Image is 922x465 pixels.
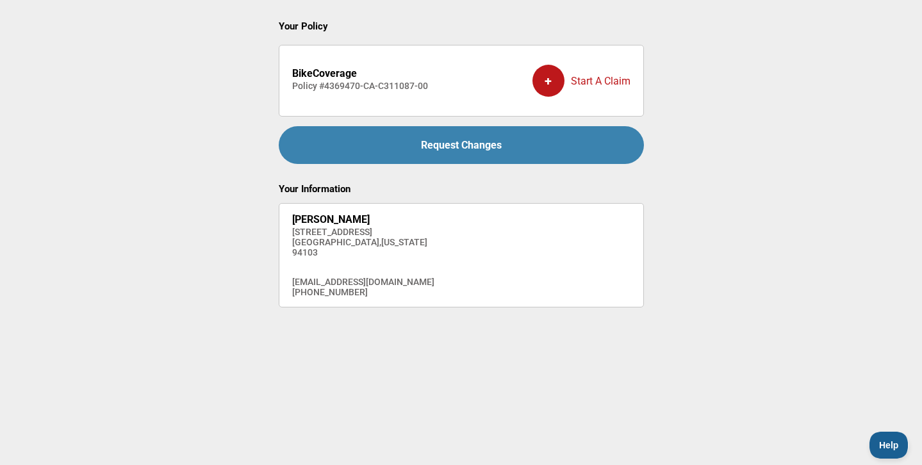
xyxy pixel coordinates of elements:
h4: Policy # 4369470-CA-C311087-00 [292,81,428,91]
a: Request Changes [279,126,644,164]
h4: [PHONE_NUMBER] [292,287,434,297]
strong: [PERSON_NAME] [292,213,370,225]
h4: [EMAIL_ADDRESS][DOMAIN_NAME] [292,277,434,287]
strong: BikeCoverage [292,67,357,79]
h4: [GEOGRAPHIC_DATA] , [US_STATE] [292,237,434,247]
h4: [STREET_ADDRESS] [292,227,434,237]
h2: Your Information [279,183,644,195]
h4: 94103 [292,247,434,257]
a: +Start A Claim [532,55,630,106]
h2: Your Policy [279,20,644,32]
div: + [532,65,564,97]
iframe: Toggle Customer Support [869,432,909,459]
div: Start A Claim [532,55,630,106]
